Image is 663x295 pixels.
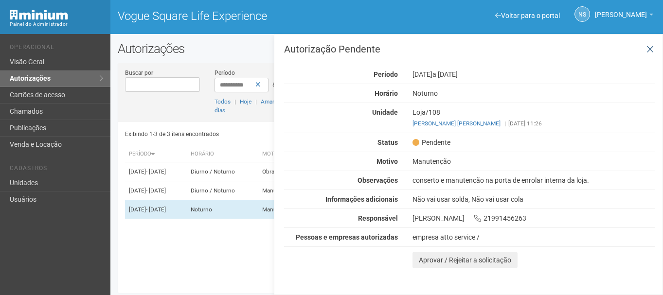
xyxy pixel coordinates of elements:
a: Amanhã [261,98,282,105]
a: [PERSON_NAME] [PERSON_NAME] [412,120,501,127]
strong: Status [377,139,398,146]
td: Diurno / Noturno [187,162,258,181]
td: Manutenção [258,200,313,219]
strong: Responsável [358,214,398,222]
td: Obra [258,162,313,181]
td: Noturno [187,200,258,219]
div: [DATE] 11:26 [412,119,655,128]
span: - [DATE] [146,187,166,194]
div: Noturno [405,89,663,98]
td: Manutenção [258,181,313,200]
div: Manutenção [405,157,663,166]
a: Hoje [240,98,251,105]
div: [DATE] [405,70,663,79]
strong: Unidade [372,108,398,116]
li: Operacional [10,44,103,54]
div: conserto e manutenção na porta de enrolar interna da loja. [405,176,663,185]
h3: Autorização Pendente [284,44,655,54]
div: Painel do Administrador [10,20,103,29]
strong: Motivo [376,157,398,165]
span: - [DATE] [146,206,166,213]
button: Aprovar / Rejeitar a solicitação [412,252,518,268]
span: Nicolle Silva [595,1,647,18]
a: Todos [215,98,231,105]
a: NS [574,6,590,22]
h1: Vogue Square Life Experience [118,10,379,22]
a: Voltar para o portal [495,12,560,19]
span: a [DATE] [432,70,458,78]
strong: Horário [375,89,398,97]
div: Loja/108 [405,108,663,128]
span: Pendente [412,138,450,147]
th: Horário [187,146,258,162]
td: Diurno / Noturno [187,181,258,200]
div: [PERSON_NAME] 21991456263 [405,214,663,223]
label: Período [215,69,235,77]
strong: Observações [358,176,398,184]
a: [PERSON_NAME] [595,12,653,20]
li: Cadastros [10,165,103,175]
label: Buscar por [125,69,153,77]
div: Não vai usar solda, Não vai usar cola [405,195,663,204]
th: Período [125,146,186,162]
h2: Autorizações [118,41,656,56]
td: [DATE] [125,200,186,219]
span: a [272,80,276,88]
strong: Informações adicionais [325,195,398,203]
td: [DATE] [125,162,186,181]
strong: Pessoas e empresas autorizadas [296,233,398,241]
div: empresa atto service / [412,233,655,242]
span: | [255,98,257,105]
span: - [DATE] [146,168,166,175]
img: Minium [10,10,68,20]
strong: Período [374,70,398,78]
div: Exibindo 1-3 de 3 itens encontrados [125,127,383,141]
th: Motivo [258,146,313,162]
td: [DATE] [125,181,186,200]
span: | [234,98,236,105]
span: | [504,120,506,127]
